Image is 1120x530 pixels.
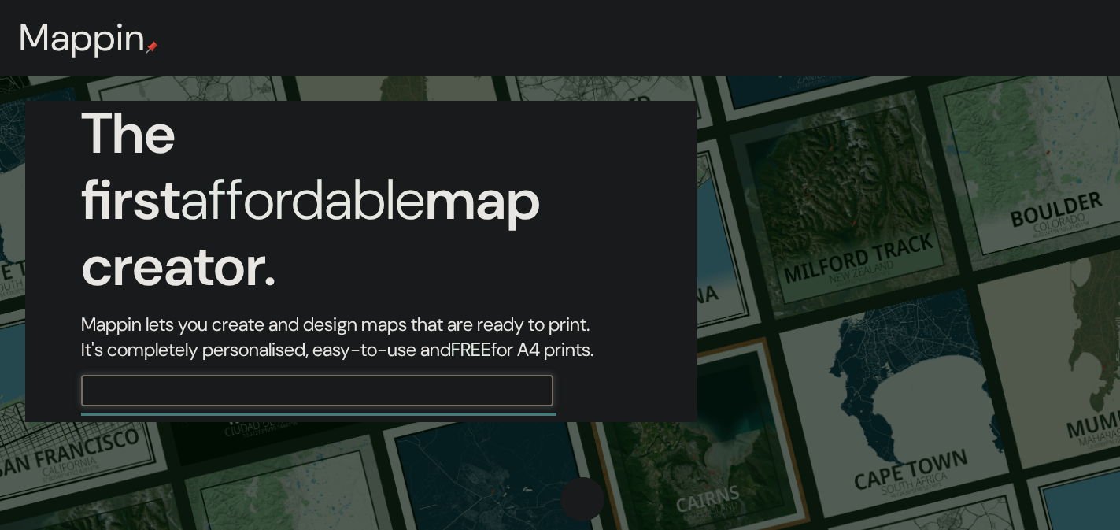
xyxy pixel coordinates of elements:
[180,163,425,236] h1: affordable
[81,382,522,400] input: Choose your favourite place
[81,312,641,362] h2: Mappin lets you create and design maps that are ready to print. It's completely personalised, eas...
[897,24,961,53] button: About Us
[986,24,1101,53] button: Create yourmap
[451,337,491,361] h5: FREE
[81,101,641,312] h1: The first map creator.
[146,41,158,54] img: mappin-pin
[19,16,146,60] h3: Mappin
